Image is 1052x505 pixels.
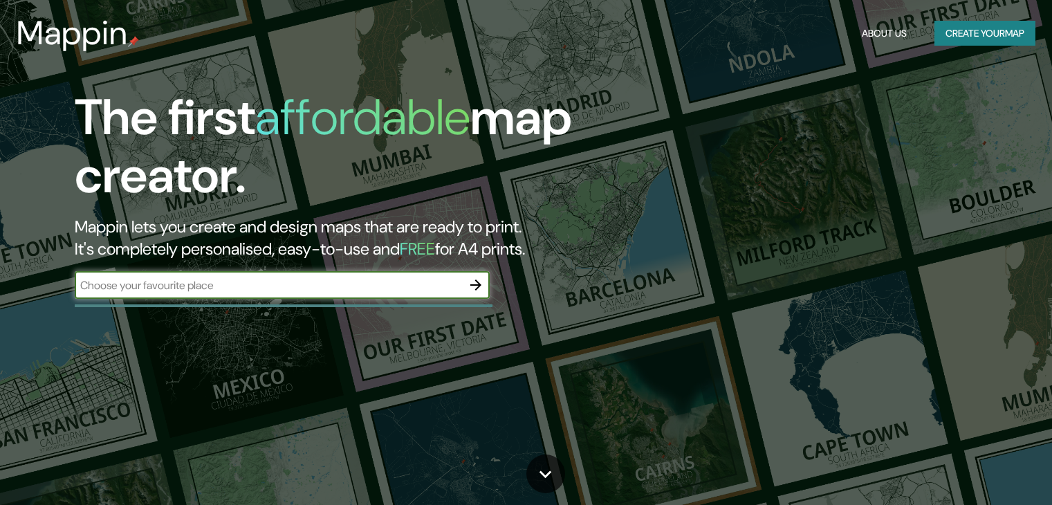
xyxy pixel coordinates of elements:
h5: FREE [400,238,435,259]
input: Choose your favourite place [75,277,462,293]
h1: The first map creator. [75,89,601,216]
iframe: Help widget launcher [929,451,1037,490]
h3: Mappin [17,14,128,53]
img: mappin-pin [128,36,139,47]
h1: affordable [255,85,470,149]
h2: Mappin lets you create and design maps that are ready to print. It's completely personalised, eas... [75,216,601,260]
button: Create yourmap [934,21,1035,46]
button: About Us [856,21,912,46]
